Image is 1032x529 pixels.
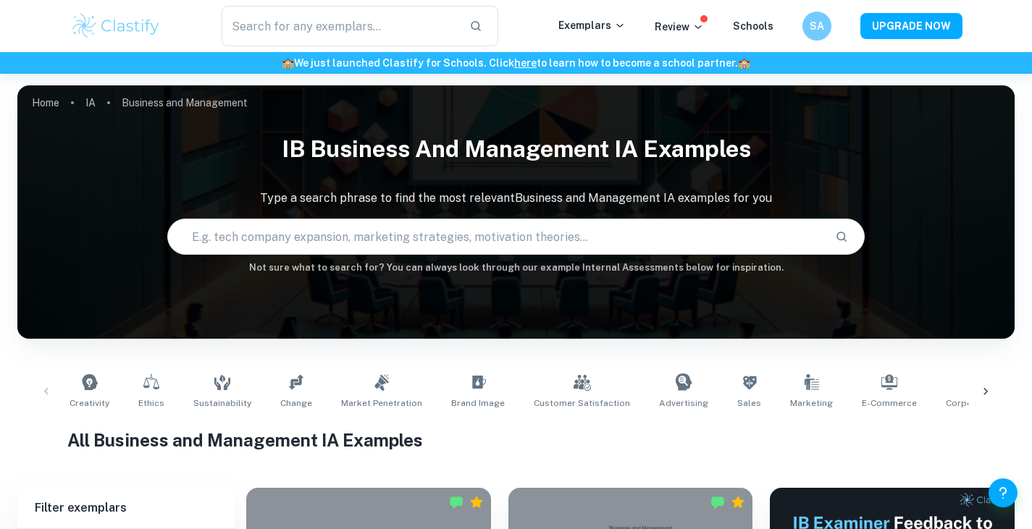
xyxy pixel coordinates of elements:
h1: IB Business and Management IA examples [17,126,1015,172]
span: Customer Satisfaction [534,397,630,410]
div: Premium [731,495,745,509]
div: Premium [469,495,484,509]
a: Home [32,93,59,113]
button: Help and Feedback [989,478,1018,507]
h1: All Business and Management IA Examples [67,427,965,453]
p: Type a search phrase to find the most relevant Business and Management IA examples for you [17,190,1015,207]
button: UPGRADE NOW [860,13,962,39]
span: Sales [737,397,761,410]
span: Creativity [70,397,109,410]
p: Review [655,19,704,35]
input: Search for any exemplars... [222,6,458,46]
p: Business and Management [122,95,248,111]
img: Marked [710,495,725,509]
h6: We just launched Clastify for Schools. Click to learn how to become a school partner. [3,55,1029,71]
h6: SA [808,18,825,34]
span: Ethics [138,397,164,410]
span: 🏫 [738,57,750,69]
p: Exemplars [558,17,626,33]
span: Brand Image [451,397,505,410]
span: Market Penetration [341,397,422,410]
input: E.g. tech company expansion, marketing strategies, motivation theories... [168,216,824,257]
img: Clastify logo [70,12,162,41]
span: 🏫 [282,57,294,69]
span: Sustainability [193,397,251,410]
a: here [514,57,537,69]
span: Advertising [659,397,708,410]
h6: Filter exemplars [17,488,235,528]
h6: Not sure what to search for? You can always look through our example Internal Assessments below f... [17,261,1015,275]
button: SA [802,12,831,41]
a: Schools [733,20,773,32]
span: Change [280,397,312,410]
span: Marketing [790,397,833,410]
span: E-commerce [862,397,917,410]
img: Marked [449,495,463,509]
button: Search [829,224,854,249]
a: IA [85,93,96,113]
